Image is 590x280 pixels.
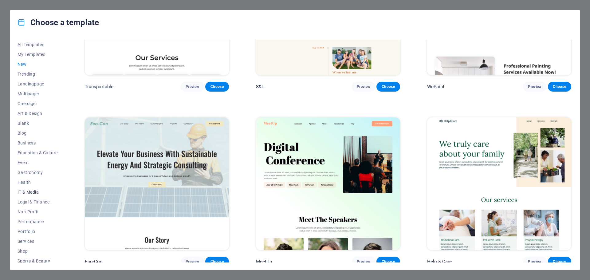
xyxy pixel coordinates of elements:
button: Preview [181,82,204,92]
h4: Choose a template [18,18,99,27]
span: Blank [18,121,58,126]
span: New [18,62,58,67]
button: Performance [18,217,58,227]
button: IT & Media [18,187,58,197]
button: Preview [181,257,204,266]
button: Services [18,236,58,246]
span: All Templates [18,42,58,47]
button: Choose [548,257,571,266]
button: Legal & Finance [18,197,58,207]
span: Non-Profit [18,209,58,214]
button: Health [18,177,58,187]
span: Choose [553,259,566,264]
span: Preview [186,259,199,264]
span: Choose [553,84,566,89]
button: Event [18,158,58,168]
span: IT & Media [18,190,58,195]
img: MeetUp [256,117,400,250]
button: New [18,59,58,69]
span: Sports & Beauty [18,258,58,263]
button: Multipager [18,89,58,99]
p: Help & Care [427,258,452,265]
span: Blog [18,131,58,136]
button: Blank [18,118,58,128]
button: Preview [352,82,375,92]
button: Onepager [18,99,58,108]
span: Performance [18,219,58,224]
span: Event [18,160,58,165]
button: Preview [352,257,375,266]
span: Multipager [18,91,58,96]
span: My Templates [18,52,58,57]
span: Legal & Finance [18,199,58,204]
span: Preview [357,259,370,264]
button: Business [18,138,58,148]
span: Health [18,180,58,185]
button: Preview [523,257,546,266]
button: Portfolio [18,227,58,236]
button: Sports & Beauty [18,256,58,266]
button: Choose [548,82,571,92]
button: All Templates [18,40,58,49]
span: Education & Culture [18,150,58,155]
span: Art & Design [18,111,58,116]
button: Blog [18,128,58,138]
p: Eco-Con [85,258,103,265]
span: Preview [528,84,541,89]
p: MeetUp [256,258,272,265]
span: Preview [186,84,199,89]
button: Gastronomy [18,168,58,177]
span: Services [18,239,58,244]
span: Choose [210,84,224,89]
span: Business [18,140,58,145]
button: Choose [376,82,400,92]
img: Eco-Con [85,117,229,250]
span: Gastronomy [18,170,58,175]
button: Education & Culture [18,148,58,158]
button: Choose [205,257,229,266]
span: Preview [357,84,370,89]
span: Portfolio [18,229,58,234]
span: Choose [210,259,224,264]
button: Trending [18,69,58,79]
button: Art & Design [18,108,58,118]
p: Transportable [85,84,114,90]
span: Choose [381,84,395,89]
span: Shop [18,249,58,254]
p: WePaint [427,84,444,90]
button: Landingpage [18,79,58,89]
button: My Templates [18,49,58,59]
button: Shop [18,246,58,256]
button: Non-Profit [18,207,58,217]
span: Choose [381,259,395,264]
span: Preview [528,259,541,264]
button: Choose [205,82,229,92]
span: Trending [18,72,58,77]
img: Help & Care [427,117,571,250]
button: Preview [523,82,546,92]
span: Landingpage [18,81,58,86]
span: Onepager [18,101,58,106]
p: S&L [256,84,264,90]
button: Choose [376,257,400,266]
